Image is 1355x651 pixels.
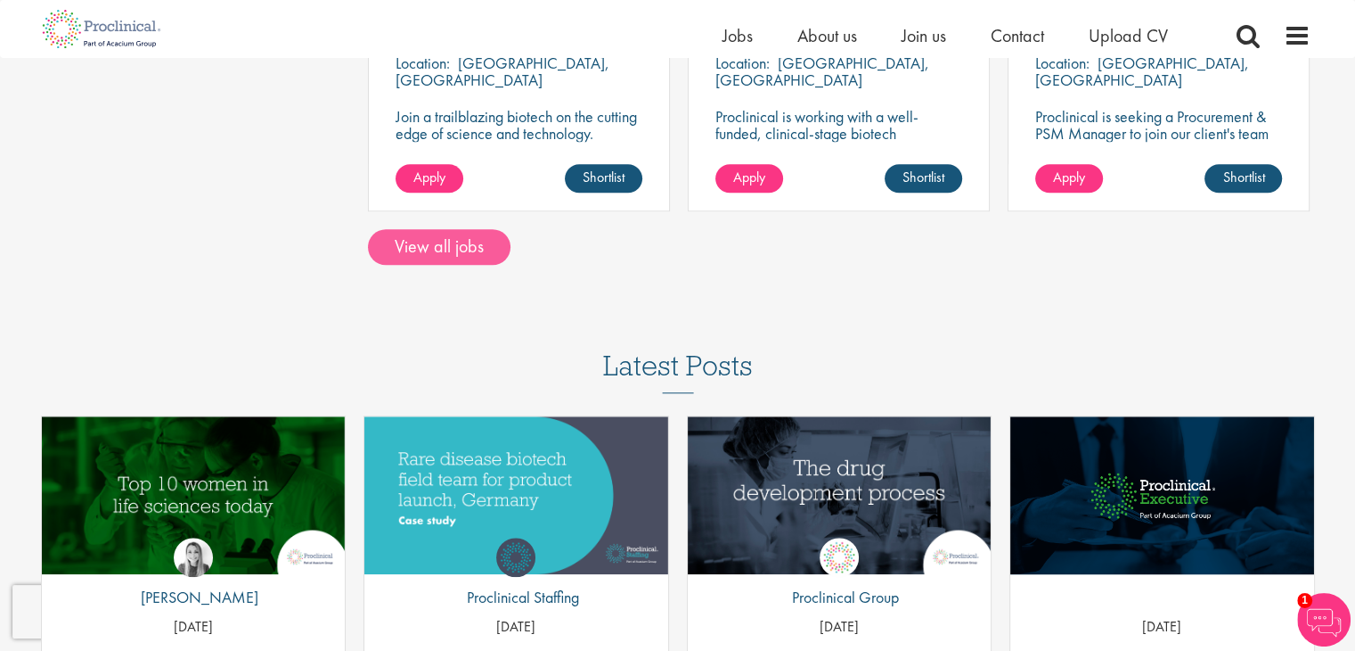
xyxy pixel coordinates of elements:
[603,350,753,393] h3: Latest Posts
[42,617,346,638] p: [DATE]
[496,538,535,577] img: Proclinical Staffing
[1297,593,1312,608] span: 1
[885,164,962,193] a: Shortlist
[1010,416,1314,575] img: Proclinical Executive
[42,416,346,574] img: Top 10 women in life sciences today
[733,168,765,186] span: Apply
[715,108,962,193] p: Proclinical is working with a well-funded, clinical-stage biotech developing transformative thera...
[453,538,579,618] a: Proclinical Staffing Proclinical Staffing
[1010,617,1314,638] p: [DATE]
[396,108,642,142] p: Join a trailblazing biotech on the cutting edge of science and technology.
[688,617,992,638] p: [DATE]
[715,53,929,90] p: [GEOGRAPHIC_DATA], [GEOGRAPHIC_DATA]
[364,416,668,574] a: Link to a post
[715,164,783,193] a: Apply
[1297,593,1351,647] img: Chatbot
[127,538,258,618] a: Hannah Burke [PERSON_NAME]
[1204,164,1282,193] a: Shortlist
[779,538,899,618] a: Proclinical Group Proclinical Group
[1035,164,1103,193] a: Apply
[779,586,899,609] p: Proclinical Group
[1035,53,1090,73] span: Location:
[127,586,258,609] p: [PERSON_NAME]
[1010,416,1314,574] a: Link to a post
[1089,24,1168,47] a: Upload CV
[715,53,770,73] span: Location:
[1035,53,1249,90] p: [GEOGRAPHIC_DATA], [GEOGRAPHIC_DATA]
[174,538,213,577] img: Hannah Burke
[1053,168,1085,186] span: Apply
[453,586,579,609] p: Proclinical Staffing
[1035,108,1282,159] p: Proclinical is seeking a Procurement & PSM Manager to join our client's team in [GEOGRAPHIC_DATA].
[413,168,445,186] span: Apply
[12,585,241,639] iframe: reCAPTCHA
[688,416,992,574] a: Link to a post
[42,416,346,574] a: Link to a post
[396,53,450,73] span: Location:
[688,416,992,574] img: The drug development process
[396,164,463,193] a: Apply
[396,53,609,90] p: [GEOGRAPHIC_DATA], [GEOGRAPHIC_DATA]
[820,538,859,577] img: Proclinical Group
[368,229,510,265] a: View all jobs
[364,617,668,638] p: [DATE]
[902,24,946,47] a: Join us
[797,24,857,47] a: About us
[565,164,642,193] a: Shortlist
[722,24,753,47] a: Jobs
[991,24,1044,47] a: Contact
